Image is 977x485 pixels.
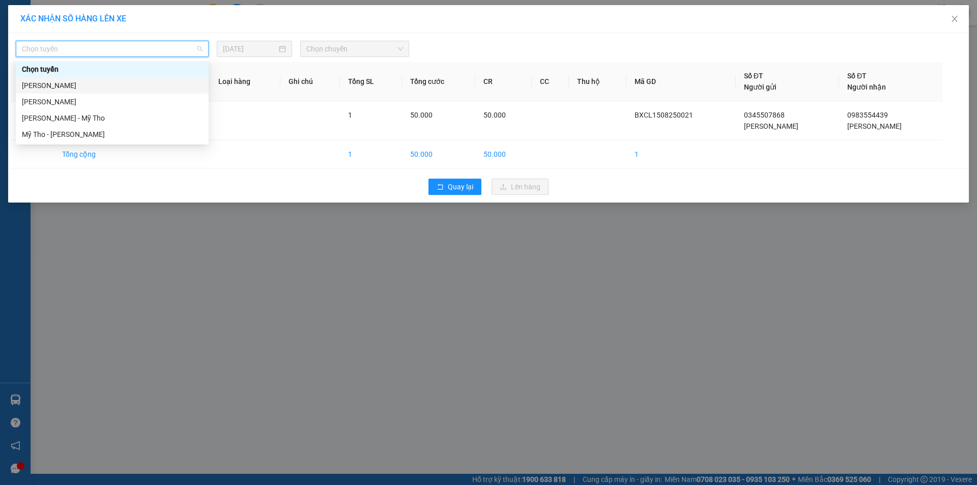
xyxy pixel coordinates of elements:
[97,32,200,44] div: CHỊ THY
[635,111,693,119] span: BXCL1508250021
[340,140,401,168] td: 1
[22,96,203,107] div: [PERSON_NAME]
[16,94,209,110] div: Hồ Chí Minh - Cao Lãnh
[847,122,902,130] span: [PERSON_NAME]
[744,111,785,119] span: 0345507868
[940,5,969,34] button: Close
[569,62,626,101] th: Thu hộ
[402,140,476,168] td: 50.000
[97,44,200,58] div: 0907462289
[9,45,90,60] div: 0355192557
[626,140,736,168] td: 1
[428,179,481,195] button: rollbackQuay lại
[744,83,777,91] span: Người gửi
[483,111,506,119] span: 50.000
[492,179,549,195] button: uploadLên hàng
[744,122,798,130] span: [PERSON_NAME]
[223,43,277,54] input: 15/08/2025
[22,80,203,91] div: [PERSON_NAME]
[626,62,736,101] th: Mã GD
[22,41,203,56] span: Chọn tuyến
[280,62,340,101] th: Ghi chú
[54,140,127,168] td: Tổng cộng
[410,111,433,119] span: 50.000
[951,15,959,23] span: close
[9,9,90,33] div: BX [PERSON_NAME]
[306,41,403,56] span: Chọn chuyến
[20,14,126,23] span: XÁC NHẬN SỐ HÀNG LÊN XE
[22,64,203,75] div: Chọn tuyến
[11,101,54,140] td: 1
[97,9,200,32] div: [GEOGRAPHIC_DATA]
[847,111,888,119] span: 0983554439
[847,72,867,80] span: Số ĐT
[11,62,54,101] th: STT
[9,65,23,76] span: DĐ:
[9,60,81,113] span: ỦY TÍNH DỤNG BÀ TỨ
[22,129,203,140] div: Mỹ Tho - [PERSON_NAME]
[402,62,476,101] th: Tổng cước
[847,83,886,91] span: Người nhận
[340,62,401,101] th: Tổng SL
[16,61,209,77] div: Chọn tuyến
[97,9,122,19] span: Nhận:
[744,72,763,80] span: Số ĐT
[9,33,90,45] div: ANH TÈO
[210,62,281,101] th: Loại hàng
[532,62,569,101] th: CC
[348,111,352,119] span: 1
[437,183,444,191] span: rollback
[22,112,203,124] div: [PERSON_NAME] - Mỹ Tho
[475,140,532,168] td: 50.000
[475,62,532,101] th: CR
[16,77,209,94] div: Cao Lãnh - Hồ Chí Minh
[448,181,473,192] span: Quay lại
[16,126,209,142] div: Mỹ Tho - Cao Lãnh
[16,110,209,126] div: Cao Lãnh - Mỹ Tho
[9,10,24,20] span: Gửi:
